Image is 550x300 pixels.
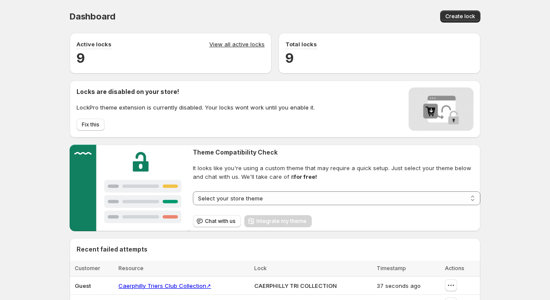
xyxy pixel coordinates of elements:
[77,245,147,254] h2: Recent failed attempts
[445,13,475,20] span: Create lock
[118,282,211,289] a: Caerphilly Triers Club Collection↗
[77,87,315,96] h2: Locks are disabled on your store!
[77,49,265,67] h2: 9
[193,148,480,157] h2: Theme Compatibility Check
[77,40,112,48] p: Active locks
[285,49,473,67] h2: 9
[409,87,473,131] img: Locks disabled
[75,265,100,271] span: Customer
[77,119,105,131] button: Fix this
[440,10,480,23] button: Create lock
[445,265,464,271] span: Actions
[75,282,91,289] span: Guest
[82,121,99,128] span: Fix this
[377,282,421,289] span: 37 seconds ago
[294,173,317,180] strong: for free!
[285,40,317,48] p: Total locks
[70,11,115,22] span: Dashboard
[70,145,189,231] img: Customer support
[193,215,241,227] button: Chat with us
[377,265,406,271] span: Timestamp
[254,282,337,289] span: CAERPHILLY TRI COLLECTION
[118,265,144,271] span: Resource
[209,40,265,49] a: View all active locks
[254,265,267,271] span: Lock
[205,218,236,225] span: Chat with us
[193,164,480,181] span: It looks like you're using a custom theme that may require a quick setup. Just select your theme ...
[77,103,315,112] p: LockPro theme extension is currently disabled. Your locks wont work until you enable it.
